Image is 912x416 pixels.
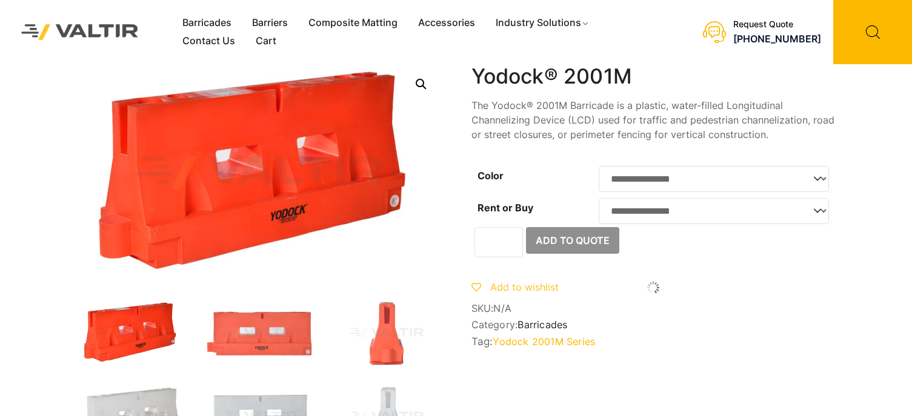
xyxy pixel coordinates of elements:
a: [PHONE_NUMBER] [733,33,821,45]
a: Composite Matting [298,14,408,32]
img: 2001M_Org_Front.jpg [205,300,314,366]
a: Yodock 2001M Series [493,335,595,348]
button: Add to Quote [526,227,619,254]
div: Request Quote [733,19,821,30]
span: Tag: [471,335,835,348]
a: Industry Solutions [485,14,600,32]
label: Rent or Buy [478,202,533,214]
span: N/A [493,302,511,314]
img: 2001M_Org_Side.jpg [332,300,441,366]
span: SKU: [471,303,835,314]
a: Cart [245,32,287,50]
h1: Yodock® 2001M [471,64,835,89]
input: Product quantity [474,227,523,257]
a: Barricades [172,14,242,32]
a: Barriers [242,14,298,32]
a: Accessories [408,14,485,32]
img: Valtir Rentals [9,12,151,53]
a: Contact Us [172,32,245,50]
a: Barricades [518,319,567,331]
span: Category: [471,319,835,331]
label: Color [478,170,504,182]
img: 2001M_Org_3Q.jpg [78,300,187,366]
p: The Yodock® 2001M Barricade is a plastic, water-filled Longitudinal Channelizing Device (LCD) use... [471,98,835,142]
